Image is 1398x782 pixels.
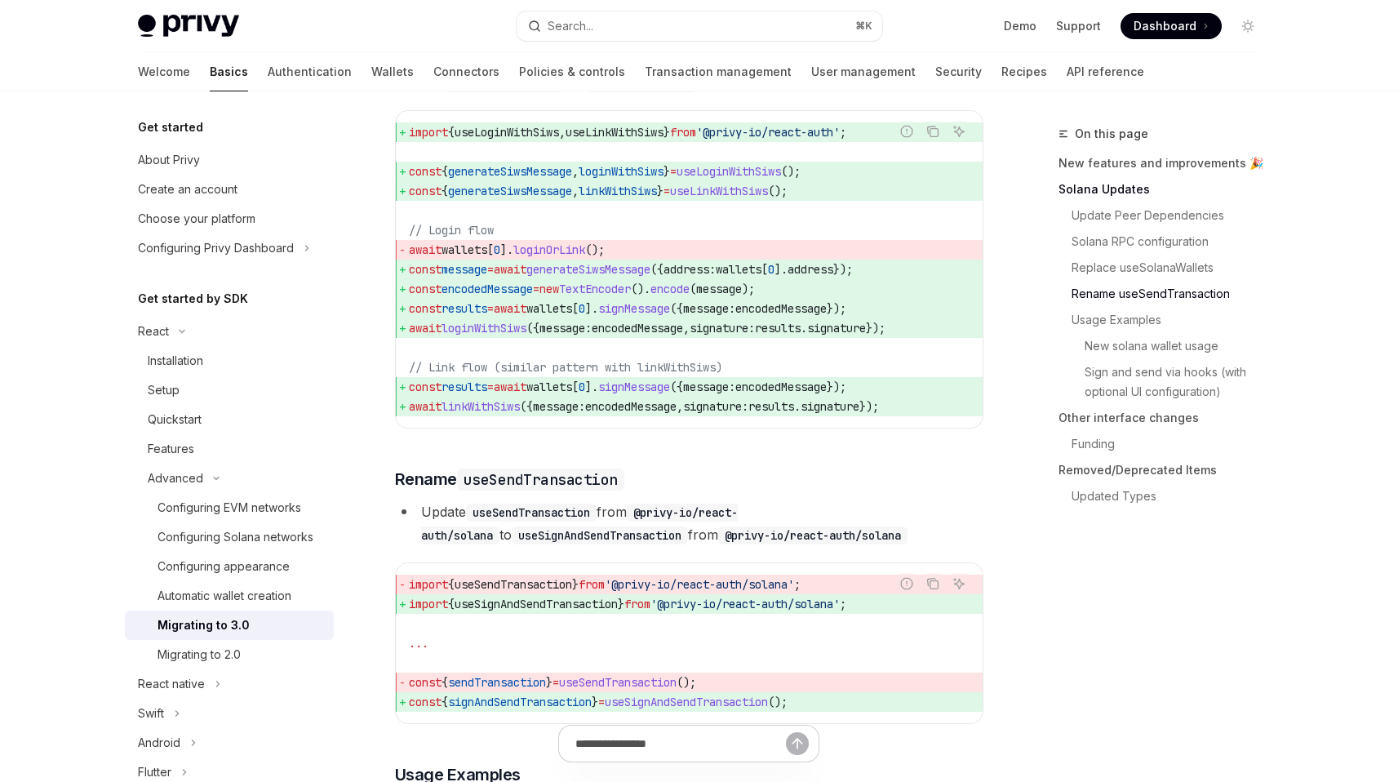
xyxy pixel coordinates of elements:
span: ({ [526,321,539,335]
span: await [409,242,442,257]
span: 0 [579,380,585,394]
button: Ask AI [948,573,970,594]
div: Create an account [138,180,237,199]
span: { [442,675,448,690]
a: Authentication [268,52,352,91]
a: Dashboard [1121,13,1222,39]
span: encodedMessage [585,399,677,414]
span: // Link flow (similar pattern with linkWithSiws) [409,360,722,375]
code: useSendTransaction [466,504,597,522]
span: signMessage [598,380,670,394]
div: Features [148,439,194,459]
span: sendTransaction [448,675,546,690]
a: Policies & controls [519,52,625,91]
span: generateSiwsMessage [526,262,650,277]
span: ({ [670,380,683,394]
a: Recipes [1001,52,1047,91]
span: } [657,184,663,198]
div: Flutter [138,762,171,782]
span: encodedMessage [592,321,683,335]
span: } [663,164,670,179]
a: Removed/Deprecated Items [1058,457,1274,483]
span: = [598,695,605,709]
span: useSendTransaction [455,577,572,592]
div: About Privy [138,150,200,170]
span: const [409,262,442,277]
span: , [683,321,690,335]
a: Transaction management [645,52,792,91]
span: ( [690,282,696,296]
span: message: [683,301,735,316]
a: Sign and send via hooks (with optional UI configuration) [1058,359,1274,405]
button: Copy the contents from the code block [922,573,943,594]
span: loginOrLink [513,242,585,257]
a: API reference [1067,52,1144,91]
span: { [442,184,448,198]
span: await [409,321,442,335]
span: }); [866,321,885,335]
span: signMessage [598,301,670,316]
span: ⌘ K [855,20,872,33]
span: { [448,577,455,592]
span: ({ [670,301,683,316]
span: generateSiwsMessage [448,184,572,198]
span: signature: [690,321,755,335]
div: Configuring EVM networks [158,498,301,518]
span: (); [677,675,696,690]
span: await [409,399,442,414]
button: Toggle React native section [125,669,334,699]
a: Configuring Solana networks [125,522,334,552]
span: encode [650,282,690,296]
code: useSignAndSendTransaction [512,527,688,544]
span: (); [768,695,788,709]
span: signature: [683,399,748,414]
span: ; [794,577,801,592]
span: } [572,577,579,592]
span: signAndSendTransaction [448,695,592,709]
span: import [409,597,448,611]
span: = [663,184,670,198]
span: message: [533,399,585,414]
a: Automatic wallet creation [125,581,334,611]
div: Choose your platform [138,209,255,229]
span: ]. [585,301,598,316]
a: Funding [1058,431,1274,457]
span: wallets [526,380,572,394]
div: Installation [148,351,203,371]
a: Security [935,52,982,91]
span: . [794,399,801,414]
span: useLoginWithSiws [677,164,781,179]
span: }); [827,301,846,316]
button: Toggle Advanced section [125,464,334,493]
a: Welcome [138,52,190,91]
span: generateSiwsMessage [448,164,572,179]
button: Report incorrect code [896,121,917,142]
span: 0 [768,262,774,277]
div: Advanced [148,469,203,488]
span: ... [409,636,428,651]
span: . [801,321,807,335]
span: await [494,380,526,394]
span: ; [840,597,846,611]
a: Connectors [433,52,499,91]
a: Features [125,434,334,464]
a: Configuring appearance [125,552,334,581]
span: ]. [500,242,513,257]
button: Ask AI [948,121,970,142]
div: Swift [138,704,164,723]
span: const [409,301,442,316]
span: Dashboard [1134,18,1196,34]
span: useLoginWithSiws [455,125,559,140]
span: results [748,399,794,414]
span: const [409,282,442,296]
span: useSignAndSendTransaction [605,695,768,709]
div: Setup [148,380,180,400]
a: Create an account [125,175,334,204]
span: } [663,125,670,140]
span: , [572,164,579,179]
span: loginWithSiws [442,321,526,335]
span: } [592,695,598,709]
span: results [442,380,487,394]
a: Updated Types [1058,483,1274,509]
div: Migrating to 2.0 [158,645,241,664]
